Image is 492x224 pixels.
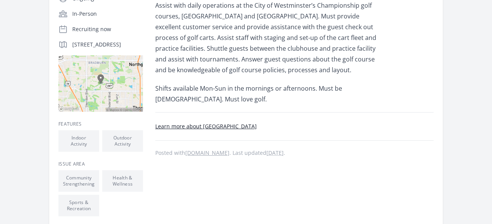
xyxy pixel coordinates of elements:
[72,41,143,48] p: [STREET_ADDRESS]
[58,195,99,216] li: Sports & Recreation
[72,25,143,33] p: Recruiting now
[266,149,284,156] abbr: Fri, Mar 14, 2025 4:00 PM
[185,149,229,156] a: [DOMAIN_NAME]
[155,123,257,130] a: Learn more about [GEOGRAPHIC_DATA]
[58,161,143,167] h3: Issue area
[58,55,143,112] img: Map
[102,170,143,192] li: Health & Wellness
[102,130,143,152] li: Outdoor Activity
[155,150,434,156] p: Posted with . Last updated .
[58,130,99,152] li: Indoor Activity
[72,10,143,18] p: In-Person
[58,170,99,192] li: Community Strengthening
[155,83,380,105] p: Shifts available Mon-Sun in the mornings or afternoons. Must be [DEMOGRAPHIC_DATA]. Must love golf.
[58,121,143,127] h3: Features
